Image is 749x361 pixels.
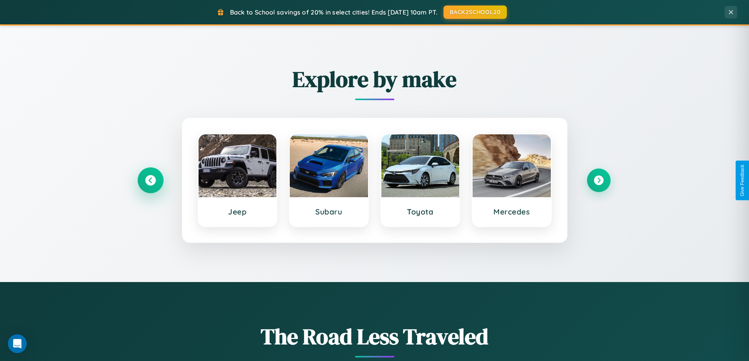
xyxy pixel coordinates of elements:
div: Open Intercom Messenger [8,334,27,353]
h3: Subaru [298,207,360,216]
h3: Jeep [206,207,269,216]
h1: The Road Less Traveled [139,321,611,352]
div: Give Feedback [740,165,745,196]
button: BACK2SCHOOL20 [444,5,507,19]
h3: Mercedes [480,207,543,216]
h2: Explore by make [139,64,611,94]
h3: Toyota [389,207,452,216]
span: Back to School savings of 20% in select cities! Ends [DATE] 10am PT. [230,8,438,16]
